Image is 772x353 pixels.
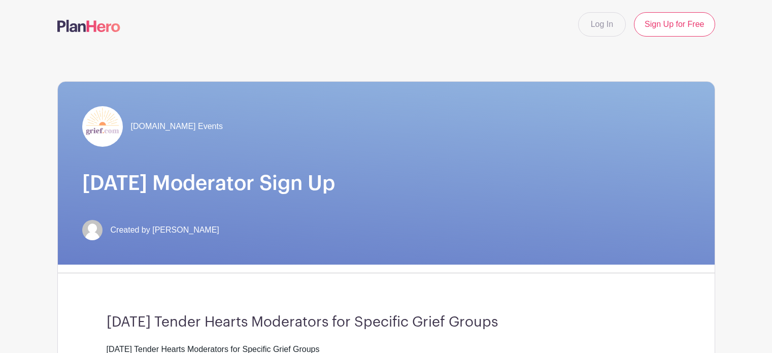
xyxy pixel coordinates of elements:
[131,120,223,133] span: [DOMAIN_NAME] Events
[82,171,690,196] h1: [DATE] Moderator Sign Up
[82,106,123,147] img: grief-logo-planhero.png
[578,12,626,37] a: Log In
[107,314,666,331] h3: [DATE] Tender Hearts Moderators for Specific Grief Groups
[82,220,103,240] img: default-ce2991bfa6775e67f084385cd625a349d9dcbb7a52a09fb2fda1e96e2d18dcdb.png
[57,20,120,32] img: logo-507f7623f17ff9eddc593b1ce0a138ce2505c220e1c5a4e2b4648c50719b7d32.svg
[634,12,715,37] a: Sign Up for Free
[111,224,219,236] span: Created by [PERSON_NAME]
